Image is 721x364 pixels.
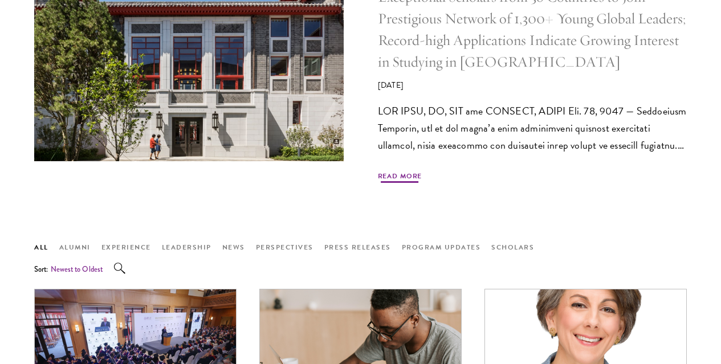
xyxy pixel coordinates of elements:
[378,80,687,91] p: [DATE]
[324,242,391,254] button: Press Releases
[256,242,313,254] button: Perspectives
[222,242,245,254] button: News
[378,103,687,154] p: LOR IPSU, DO, SIT ame CONSECT, ADIPI Eli. 78, 9047 — Seddoeiusm Temporin, utl et dol magna’a enim...
[51,263,103,275] button: Newest to Oldest
[34,264,48,275] span: Sort:
[162,242,211,254] button: Leadership
[59,242,91,254] button: Alumni
[491,242,534,254] button: Scholars
[402,242,481,254] button: Program Updates
[378,171,422,185] span: Read More
[34,242,48,254] button: All
[101,242,151,254] button: Experience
